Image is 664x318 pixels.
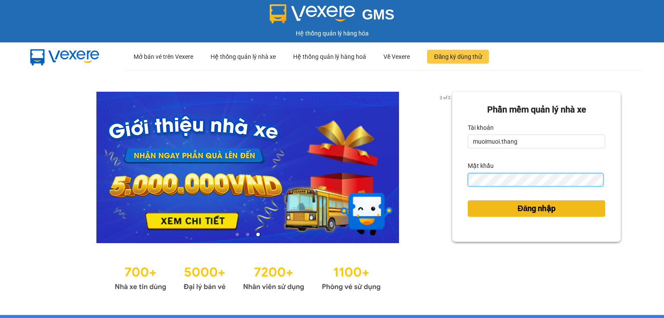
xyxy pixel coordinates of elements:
[440,92,452,243] button: next slide / item
[427,50,489,64] button: Đăng ký dùng thử
[211,43,276,71] div: Hệ thống quản lý nhà xe
[468,121,494,135] label: Tài khoản
[115,260,381,293] img: Statistics.png
[270,13,395,20] a: GMS
[246,233,249,236] li: slide item 2
[468,159,494,173] label: Mật khẩu
[293,43,366,71] div: Hệ thống quản lý hàng hoá
[134,43,193,71] div: Mở bán vé trên Vexere
[383,43,410,71] div: Về Vexere
[468,173,603,187] input: Mật khẩu
[22,42,108,71] img: mbUUG5Q.png
[517,202,555,215] span: Đăng nhập
[256,233,260,236] li: slide item 3
[468,200,605,217] button: Đăng nhập
[43,92,55,243] button: previous slide / item
[270,4,355,23] img: logo 2
[362,6,394,22] span: GMS
[434,52,482,61] span: Đăng ký dùng thử
[2,29,662,38] div: Hệ thống quản lý hàng hóa
[468,135,605,148] input: Tài khoản
[468,103,605,116] div: Phần mềm quản lý nhà xe
[236,233,239,236] li: slide item 1
[437,92,452,103] p: 3 of 3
